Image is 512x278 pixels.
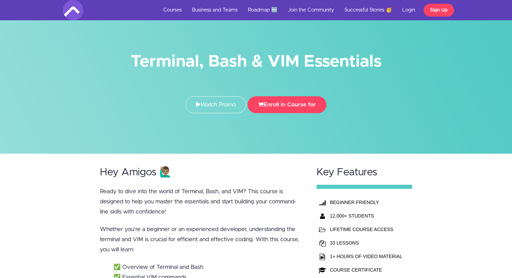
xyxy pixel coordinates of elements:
[113,262,304,272] li: ✅ Overview of Terminal and Bash
[100,186,304,217] p: Ready to dive into the world of Terminal, Bash, and VIM? This course is designed to help you mast...
[328,263,404,277] td: COURSE CERTIFICATE
[328,250,404,263] td: 1+ HOURS OF VIDEO MATERIAL
[424,4,454,17] a: Sign Up
[317,167,412,178] h2: Key Features
[328,223,404,236] td: LIFETIME COURSE ACCESS
[248,96,326,113] button: Enroll in Course for
[100,167,304,178] h2: Hey Amigos 🙋🏽‍♂️
[328,196,404,209] th: BEGINNER FRIENDLY
[100,224,304,255] p: Whether you're a beginner or an experienced developer, understanding the terminal and VIM is cruc...
[328,209,404,223] th: 12,000+ STUDENTS
[63,54,449,69] h1: Terminal, Bash & VIM Essentials
[328,236,404,250] td: 33 LESSONS
[186,96,246,113] a: Watch Promo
